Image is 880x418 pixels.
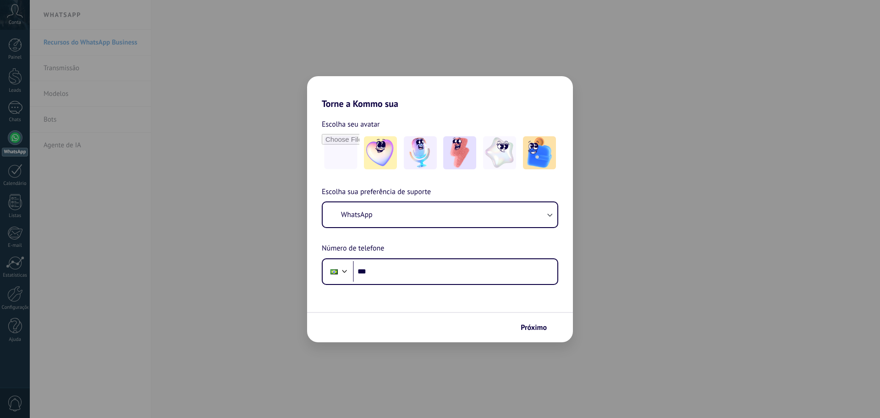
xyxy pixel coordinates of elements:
button: Próximo [517,320,559,335]
span: Escolha seu avatar [322,118,380,130]
div: Brazil: + 55 [325,262,343,281]
img: -3.jpeg [443,136,476,169]
img: -2.jpeg [404,136,437,169]
span: WhatsApp [341,210,373,219]
span: Próximo [521,324,547,331]
h2: Torne a Kommo sua [307,76,573,109]
span: Escolha sua preferência de suporte [322,186,431,198]
img: -5.jpeg [523,136,556,169]
button: WhatsApp [323,202,557,227]
img: -1.jpeg [364,136,397,169]
img: -4.jpeg [483,136,516,169]
span: Número de telefone [322,243,384,255]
